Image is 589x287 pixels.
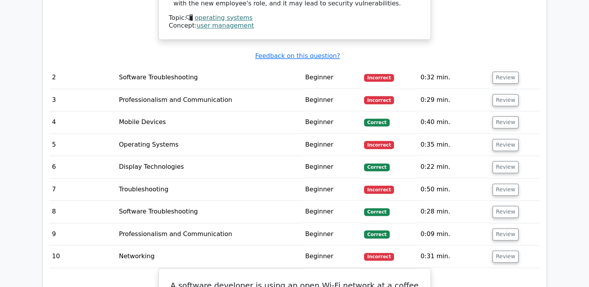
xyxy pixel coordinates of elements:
[49,201,116,223] td: 8
[364,119,389,126] span: Correct
[169,22,420,30] div: Concept:
[49,134,116,156] td: 5
[116,201,302,223] td: Software Troubleshooting
[49,245,116,268] td: 10
[116,66,302,89] td: Software Troubleshooting
[364,74,394,82] span: Incorrect
[492,250,519,262] button: Review
[116,134,302,156] td: Operating Systems
[417,66,489,89] td: 0:32 min.
[302,178,361,201] td: Beginner
[49,178,116,201] td: 7
[49,111,116,133] td: 4
[302,111,361,133] td: Beginner
[116,156,302,178] td: Display Technologies
[116,178,302,201] td: Troubleshooting
[417,89,489,111] td: 0:29 min.
[492,139,519,151] button: Review
[492,116,519,128] button: Review
[492,184,519,196] button: Review
[169,14,420,22] div: Topic:
[255,52,340,59] a: Feedback on this question?
[417,245,489,268] td: 0:31 min.
[302,223,361,245] td: Beginner
[417,156,489,178] td: 0:22 min.
[364,163,389,171] span: Correct
[492,206,519,218] button: Review
[116,223,302,245] td: Professionalism and Communication
[302,201,361,223] td: Beginner
[116,89,302,111] td: Professionalism and Communication
[116,111,302,133] td: Mobile Devices
[302,156,361,178] td: Beginner
[302,134,361,156] td: Beginner
[417,111,489,133] td: 0:40 min.
[492,94,519,106] button: Review
[417,178,489,201] td: 0:50 min.
[49,66,116,89] td: 2
[364,230,389,238] span: Correct
[364,185,394,193] span: Incorrect
[197,22,254,29] a: user management
[49,89,116,111] td: 3
[492,228,519,240] button: Review
[364,141,394,149] span: Incorrect
[49,156,116,178] td: 6
[364,208,389,216] span: Correct
[302,89,361,111] td: Beginner
[302,245,361,268] td: Beginner
[364,96,394,104] span: Incorrect
[49,223,116,245] td: 9
[302,66,361,89] td: Beginner
[364,253,394,261] span: Incorrect
[492,161,519,173] button: Review
[116,245,302,268] td: Networking
[417,201,489,223] td: 0:28 min.
[195,14,252,21] a: operating systems
[492,72,519,84] button: Review
[417,223,489,245] td: 0:09 min.
[417,134,489,156] td: 0:35 min.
